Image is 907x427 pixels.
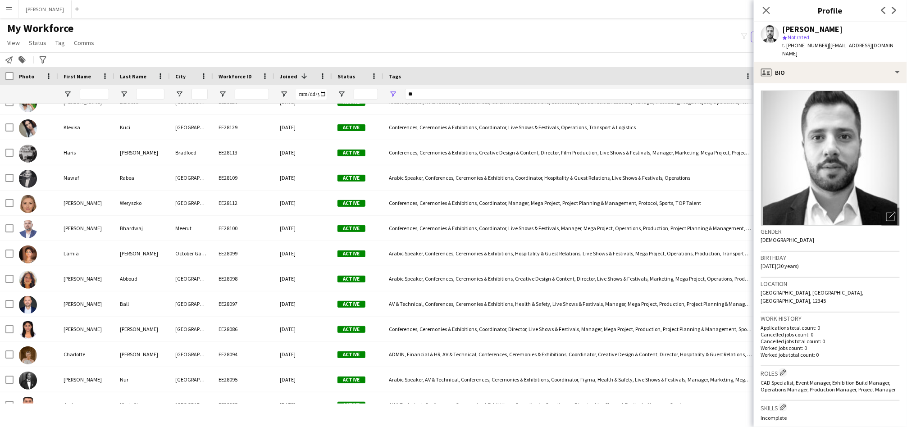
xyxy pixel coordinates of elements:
[170,140,213,165] div: Bradfoed
[383,317,758,341] div: Conferences, Ceremonies & Exhibitions, Coordinator, Director, Live Shows & Festivals, Manager, Me...
[213,317,274,341] div: EE28086
[761,338,900,345] p: Cancelled jobs total count: 0
[170,291,213,316] div: [GEOGRAPHIC_DATA]
[170,367,213,392] div: [GEOGRAPHIC_DATA]
[58,216,114,241] div: [PERSON_NAME]
[170,191,213,215] div: [GEOGRAPHIC_DATA]
[389,73,401,80] span: Tags
[274,342,332,367] div: [DATE]
[274,115,332,140] div: [DATE]
[175,73,186,80] span: City
[29,39,46,47] span: Status
[213,342,274,367] div: EE28094
[58,115,114,140] div: Klevisa
[383,291,758,316] div: AV & Technical, Conferences, Ceremonies & Exhibitions, Health & Safety, Live Shows & Festivals, M...
[754,62,907,83] div: Bio
[120,90,128,98] button: Open Filter Menu
[751,32,796,42] button: Everyone5,844
[19,170,37,188] img: Nawaf Rabea
[337,250,365,257] span: Active
[58,165,114,190] div: Nawaf
[280,73,297,80] span: Joined
[882,208,900,226] div: Open photos pop-in
[114,165,170,190] div: Rabea
[761,91,900,226] img: Crew avatar or photo
[213,115,274,140] div: EE28129
[19,321,37,339] img: Asmita Mhamunkar
[170,165,213,190] div: [GEOGRAPHIC_DATA]
[213,367,274,392] div: EE28095
[274,392,332,417] div: [DATE]
[783,25,843,33] div: [PERSON_NAME]
[114,317,170,341] div: [PERSON_NAME]
[337,150,365,156] span: Active
[114,367,170,392] div: Nur
[389,90,397,98] button: Open Filter Menu
[19,119,37,137] img: Klevisa Kuci
[213,140,274,165] div: EE28113
[114,216,170,241] div: Bhardwaj
[52,37,68,49] a: Tag
[383,342,758,367] div: ADMIN, Financial & HR, AV & Technical, Conferences, Ceremonies & Exhibitions, Coordinator, Creati...
[191,89,208,100] input: City Filter Input
[19,372,37,390] img: Hassan Nur
[383,216,758,241] div: Conferences, Ceremonies & Exhibitions, Coordinator, Live Shows & Festivals, Manager, Mega Project...
[761,414,900,421] p: Incomplete
[213,266,274,291] div: EE28098
[337,326,365,333] span: Active
[274,140,332,165] div: [DATE]
[17,55,27,65] app-action-btn: Add to tag
[761,351,900,358] p: Worked jobs total count: 0
[19,145,37,163] img: Haris Effendi
[74,39,94,47] span: Comms
[274,291,332,316] div: [DATE]
[219,90,227,98] button: Open Filter Menu
[114,291,170,316] div: Ball
[337,90,346,98] button: Open Filter Menu
[761,289,864,304] span: [GEOGRAPHIC_DATA], [GEOGRAPHIC_DATA], [GEOGRAPHIC_DATA], 12345
[18,0,72,18] button: [PERSON_NAME]
[761,280,900,288] h3: Location
[19,94,37,112] img: Ali Bafadhl
[114,115,170,140] div: Kuci
[274,266,332,291] div: [DATE]
[761,403,900,412] h3: Skills
[761,345,900,351] p: Worked jobs count: 0
[114,342,170,367] div: [PERSON_NAME]
[170,342,213,367] div: [GEOGRAPHIC_DATA]
[58,342,114,367] div: Charlotte
[114,266,170,291] div: Abboud
[383,165,758,190] div: Arabic Speaker, Conferences, Ceremonies & Exhibitions, Coordinator, Hospitality & Guest Relations...
[274,165,332,190] div: [DATE]
[383,241,758,266] div: Arabic Speaker, Conferences, Ceremonies & Exhibitions, Hospitality & Guest Relations, Live Shows ...
[761,379,896,393] span: CAD Specialist, Event Manager, Exhibition Build Manager, Operations Manager, Production Manager, ...
[58,367,114,392] div: [PERSON_NAME]
[170,317,213,341] div: [GEOGRAPHIC_DATA]
[337,377,365,383] span: Active
[213,392,274,417] div: EE28085
[4,37,23,49] a: View
[783,42,830,49] span: t. [PHONE_NUMBER]
[19,296,37,314] img: Tom Ball
[37,55,48,65] app-action-btn: Advanced filters
[383,115,758,140] div: Conferences, Ceremonies & Exhibitions, Coordinator, Live Shows & Festivals, Operations, Transport...
[783,42,897,57] span: | [EMAIL_ADDRESS][DOMAIN_NAME]
[761,314,900,323] h3: Work history
[170,115,213,140] div: [GEOGRAPHIC_DATA]
[170,216,213,241] div: Meerut
[337,200,365,207] span: Active
[274,191,332,215] div: [DATE]
[170,392,213,417] div: [GEOGRAPHIC_DATA]
[383,140,758,165] div: Conferences, Ceremonies & Exhibitions, Creative Design & Content, Director, Film Production, Live...
[58,392,114,417] div: Jeyhun
[64,73,91,80] span: First Name
[58,317,114,341] div: [PERSON_NAME]
[788,34,810,41] span: Not rated
[337,276,365,282] span: Active
[114,392,170,417] div: Khalafli
[337,351,365,358] span: Active
[761,227,900,236] h3: Gender
[80,89,109,100] input: First Name Filter Input
[58,291,114,316] div: [PERSON_NAME]
[120,73,146,80] span: Last Name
